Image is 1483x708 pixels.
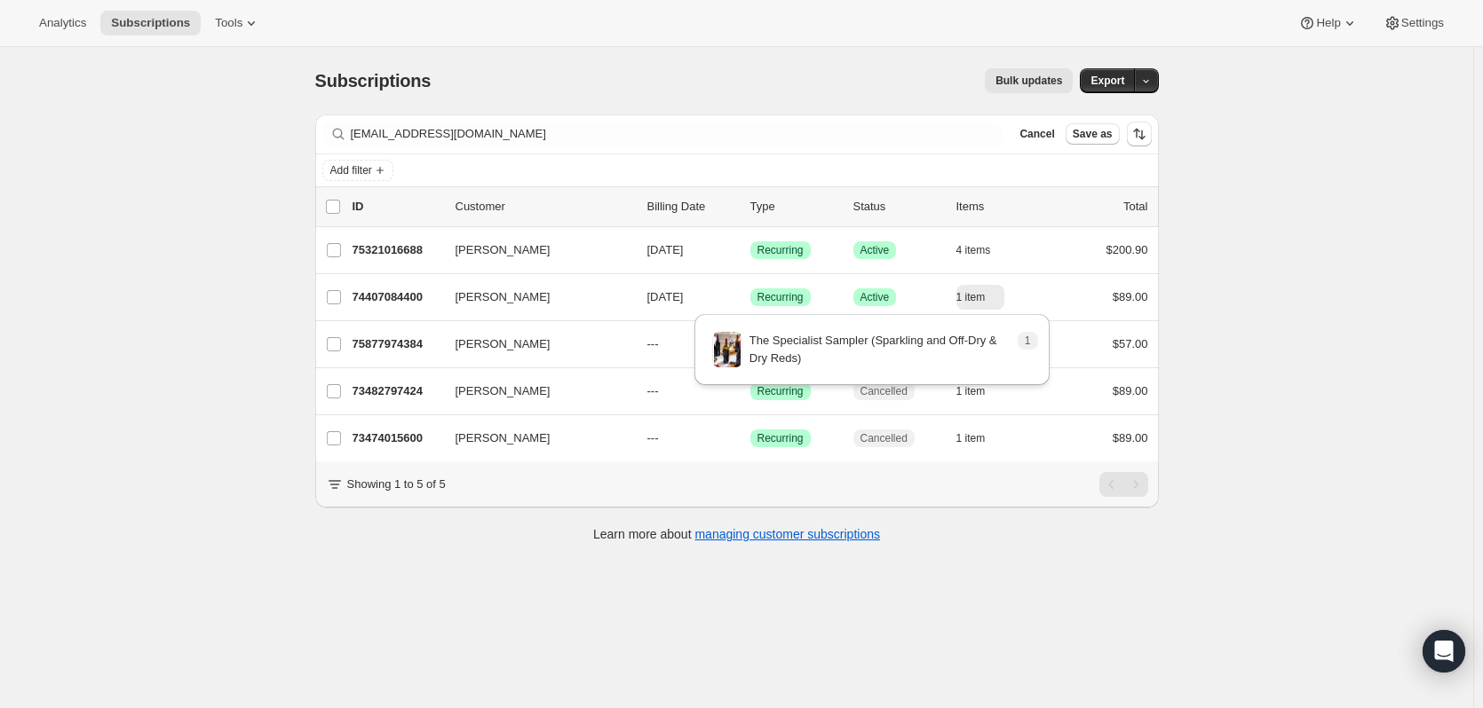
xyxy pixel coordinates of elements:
[757,290,804,304] span: Recurring
[330,163,372,177] span: Add filter
[860,431,908,445] span: Cancelled
[456,288,551,306] span: [PERSON_NAME]
[860,243,890,257] span: Active
[956,431,986,445] span: 1 item
[456,382,551,400] span: [PERSON_NAME]
[445,424,623,452] button: [PERSON_NAME]
[1025,334,1031,348] span: 1
[445,330,623,358] button: [PERSON_NAME]
[1113,384,1148,397] span: $89.00
[322,160,393,181] button: Add filter
[100,11,201,35] button: Subscriptions
[353,198,441,216] p: ID
[1123,198,1147,216] p: Total
[1288,11,1368,35] button: Help
[1099,472,1148,497] nav: Pagination
[1373,11,1455,35] button: Settings
[353,429,441,447] p: 73474015600
[749,332,1010,367] p: The Specialist Sampler (Sparkling and Off-Dry & Dry Reds)
[956,198,1045,216] div: Items
[353,332,1148,357] div: 75877974384[PERSON_NAME]---SuccessRecurringCancelled1 item$57.00
[956,426,1005,451] button: 1 item
[1423,630,1465,673] div: Open Intercom Messenger
[353,335,441,353] p: 75877974384
[593,525,880,543] p: Learn more about
[1316,16,1340,30] span: Help
[956,243,991,257] span: 4 items
[956,238,1011,263] button: 4 items
[860,290,890,304] span: Active
[353,382,441,400] p: 73482797424
[353,426,1148,451] div: 73474015600[PERSON_NAME]---SuccessRecurringCancelled1 item$89.00
[1090,74,1124,88] span: Export
[215,16,242,30] span: Tools
[353,379,1148,404] div: 73482797424[PERSON_NAME]---SuccessRecurringCancelled1 item$89.00
[445,377,623,405] button: [PERSON_NAME]
[750,198,839,216] div: Type
[1401,16,1444,30] span: Settings
[995,74,1062,88] span: Bulk updates
[757,431,804,445] span: Recurring
[353,288,441,306] p: 74407084400
[694,527,880,541] a: managing customer subscriptions
[1012,123,1061,145] button: Cancel
[353,241,441,259] p: 75321016688
[315,71,432,90] span: Subscriptions
[647,431,659,444] span: ---
[647,290,684,303] span: [DATE]
[39,16,86,30] span: Analytics
[353,238,1148,263] div: 75321016688[PERSON_NAME][DATE]SuccessRecurringSuccessActive4 items$200.90
[456,241,551,259] span: [PERSON_NAME]
[445,236,623,264] button: [PERSON_NAME]
[456,429,551,447] span: [PERSON_NAME]
[456,335,551,353] span: [PERSON_NAME]
[1066,123,1120,145] button: Save as
[28,11,97,35] button: Analytics
[347,476,446,493] p: Showing 1 to 5 of 5
[1113,290,1148,303] span: $89.00
[647,198,736,216] p: Billing Date
[353,198,1148,216] div: IDCustomerBilling DateTypeStatusItemsTotal
[1073,127,1113,141] span: Save as
[1080,68,1135,93] button: Export
[985,68,1073,93] button: Bulk updates
[853,198,942,216] p: Status
[111,16,190,30] span: Subscriptions
[647,384,659,397] span: ---
[1113,337,1148,350] span: $57.00
[445,283,623,311] button: [PERSON_NAME]
[353,285,1148,310] div: 74407084400[PERSON_NAME][DATE]SuccessRecurringSuccessActive1 item$89.00
[956,290,986,304] span: 1 item
[757,243,804,257] span: Recurring
[647,337,659,350] span: ---
[956,285,1005,310] button: 1 item
[647,243,684,256] span: [DATE]
[204,11,271,35] button: Tools
[714,332,741,367] img: variant image
[1019,127,1054,141] span: Cancel
[1127,122,1152,146] button: Sort the results
[1106,243,1148,256] span: $200.90
[456,198,633,216] p: Customer
[351,122,1003,146] input: Filter subscribers
[1113,431,1148,444] span: $89.00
